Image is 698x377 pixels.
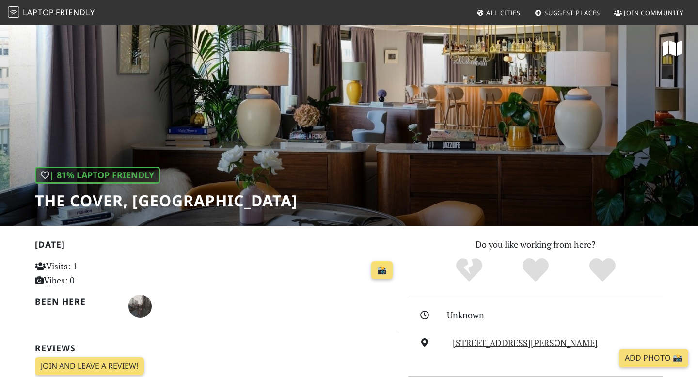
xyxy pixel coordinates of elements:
a: [STREET_ADDRESS][PERSON_NAME] [453,337,598,348]
span: Friendly [56,7,95,17]
h1: The Cover, [GEOGRAPHIC_DATA] [35,191,298,210]
span: All Cities [486,8,521,17]
span: Laptop [23,7,54,17]
a: Add Photo 📸 [619,349,688,367]
h2: [DATE] [35,239,397,253]
a: Join and leave a review! [35,357,144,376]
img: 1798-pol.jpg [128,295,152,318]
div: No [436,257,503,283]
p: Do you like working from here? [408,237,663,251]
div: Yes [502,257,569,283]
a: 📸 [371,261,393,280]
img: LaptopFriendly [8,6,19,18]
a: LaptopFriendly LaptopFriendly [8,4,95,21]
a: Join Community [610,4,687,21]
div: | 81% Laptop Friendly [35,167,160,184]
p: Visits: 1 Vibes: 0 [35,259,148,287]
a: Suggest Places [531,4,604,21]
span: Join Community [624,8,683,17]
a: All Cities [473,4,524,21]
div: Unknown [447,308,669,322]
span: Pol Deàs [128,299,152,311]
div: Definitely! [569,257,636,283]
span: Suggest Places [544,8,601,17]
h2: Reviews [35,343,397,353]
h2: Been here [35,297,117,307]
